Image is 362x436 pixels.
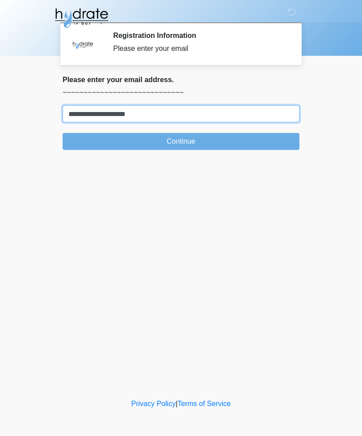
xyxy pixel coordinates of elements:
a: Terms of Service [177,400,231,407]
img: Agent Avatar [69,31,96,58]
a: Privacy Policy [131,400,176,407]
div: Please enter your email [113,43,286,54]
button: Continue [63,133,299,150]
img: Hydrate IV Bar - Fort Collins Logo [54,7,109,29]
p: ~~~~~~~~~~~~~~~~~~~~~~~~~~~~~ [63,87,299,98]
a: | [176,400,177,407]
h2: Please enter your email address. [63,75,299,84]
